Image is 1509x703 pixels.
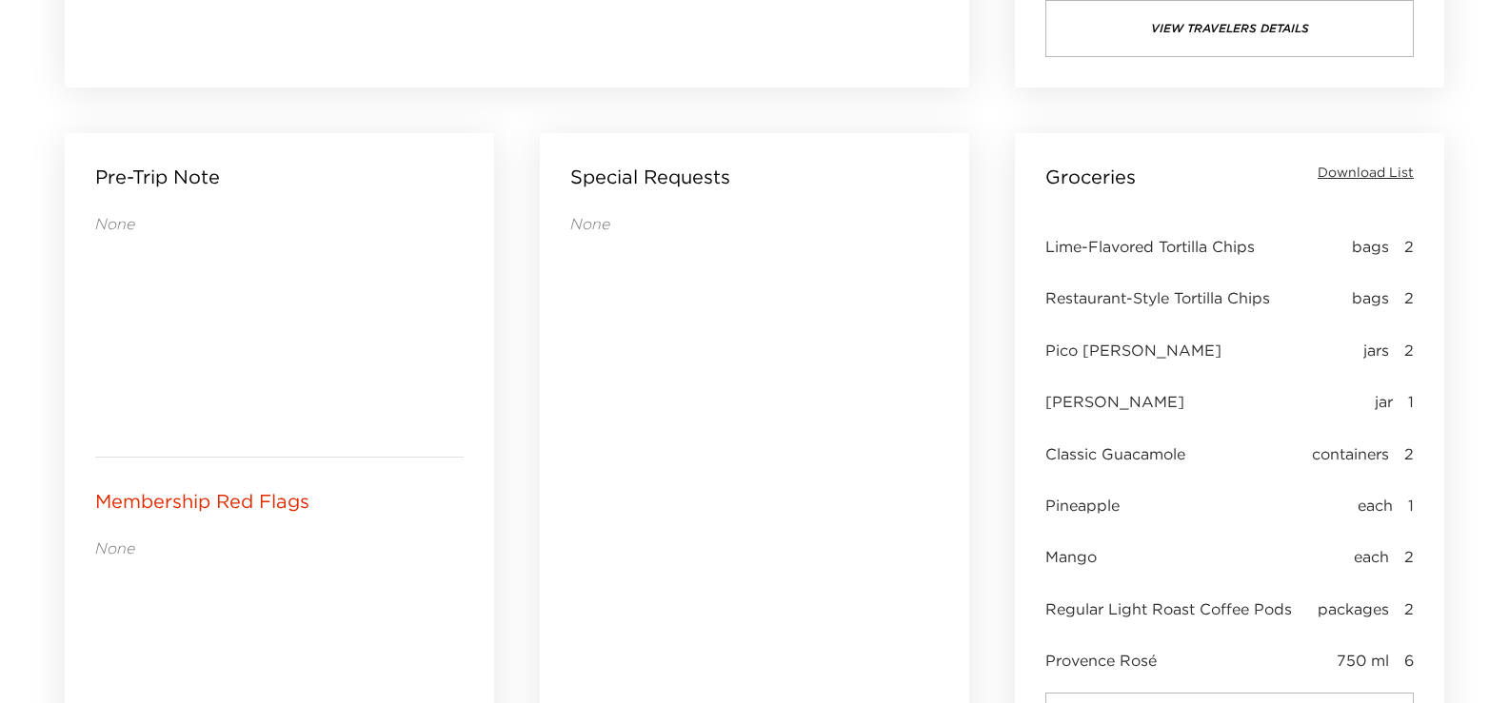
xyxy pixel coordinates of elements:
[570,164,730,190] p: Special Requests
[1352,236,1389,257] span: bags
[1045,164,1136,190] p: Groceries
[1045,546,1097,567] span: Mango
[1312,443,1389,464] span: containers
[1318,164,1414,183] button: Download List
[1354,546,1389,567] span: each
[1318,598,1389,619] span: packages
[1404,598,1414,619] span: 2
[1045,495,1120,516] span: Pineapple
[1404,443,1414,464] span: 2
[1045,340,1221,361] span: Pico [PERSON_NAME]
[1045,391,1184,412] span: [PERSON_NAME]
[1337,650,1389,671] span: 750 ml
[1045,443,1185,464] span: Classic Guacamole
[1045,236,1255,257] span: Lime-Flavored Tortilla Chips
[1363,340,1389,361] span: jars
[1408,495,1414,516] span: 1
[95,537,464,558] p: None
[1045,287,1270,308] span: Restaurant-Style Tortilla Chips
[1404,287,1414,308] span: 2
[1375,391,1393,412] span: jar
[95,164,220,190] p: Pre-Trip Note
[1404,546,1414,567] span: 2
[1352,287,1389,308] span: bags
[1404,340,1414,361] span: 2
[1045,650,1157,671] span: Provence Rosé
[1408,391,1414,412] span: 1
[95,488,309,515] p: Membership Red Flags
[95,213,464,234] p: None
[1404,650,1414,671] span: 6
[1358,495,1393,516] span: each
[1404,236,1414,257] span: 2
[570,213,939,234] p: None
[1045,598,1292,619] span: Regular Light Roast Coffee Pods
